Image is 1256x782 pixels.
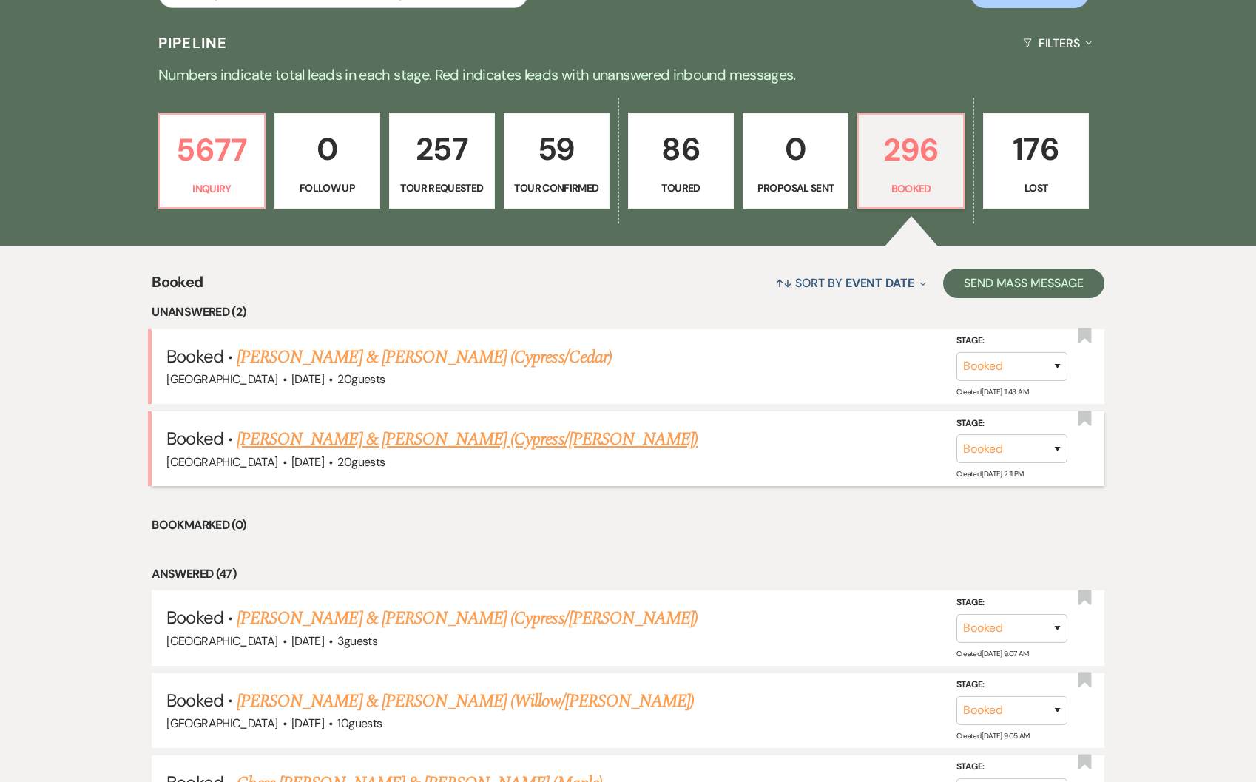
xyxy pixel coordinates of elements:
li: Bookmarked (0) [152,516,1104,535]
span: Created: [DATE] 9:05 AM [956,731,1030,741]
a: [PERSON_NAME] & [PERSON_NAME] (Cypress/[PERSON_NAME]) [237,605,698,632]
a: 86Toured [628,113,734,209]
p: Proposal Sent [752,180,839,196]
a: 59Tour Confirmed [504,113,610,209]
span: [DATE] [291,715,324,731]
span: Created: [DATE] 9:07 AM [956,648,1029,658]
span: Event Date [845,275,914,291]
span: [DATE] [291,454,324,470]
span: [DATE] [291,371,324,387]
p: Lost [993,180,1079,196]
span: 3 guests [337,633,377,649]
p: 257 [399,124,485,174]
li: Answered (47) [152,564,1104,584]
span: Created: [DATE] 11:43 AM [956,387,1028,397]
span: [GEOGRAPHIC_DATA] [166,715,277,731]
span: 20 guests [337,371,385,387]
p: 59 [513,124,600,174]
span: ↑↓ [775,275,793,291]
label: Stage: [956,333,1067,349]
span: Booked [166,606,223,629]
a: 296Booked [857,113,965,209]
span: [GEOGRAPHIC_DATA] [166,454,277,470]
button: Filters [1017,24,1098,63]
span: Created: [DATE] 2:11 PM [956,469,1024,479]
span: Booked [152,271,203,303]
h3: Pipeline [158,33,228,53]
p: 5677 [169,125,255,175]
p: Tour Confirmed [513,180,600,196]
button: Sort By Event Date [769,263,932,303]
p: Booked [868,181,954,197]
span: 20 guests [337,454,385,470]
li: Unanswered (2) [152,303,1104,322]
p: Toured [638,180,724,196]
p: Numbers indicate total leads in each stage. Red indicates leads with unanswered inbound messages. [95,63,1161,87]
label: Stage: [956,677,1067,693]
span: Booked [166,689,223,712]
a: 0Proposal Sent [743,113,848,209]
span: Booked [166,345,223,368]
span: Booked [166,427,223,450]
p: Tour Requested [399,180,485,196]
a: [PERSON_NAME] & [PERSON_NAME] (Cypress/[PERSON_NAME]) [237,426,698,453]
p: 296 [868,125,954,175]
a: [PERSON_NAME] & [PERSON_NAME] (Willow/[PERSON_NAME]) [237,688,694,715]
label: Stage: [956,415,1067,431]
a: 5677Inquiry [158,113,266,209]
p: 0 [284,124,371,174]
span: 10 guests [337,715,382,731]
span: [GEOGRAPHIC_DATA] [166,633,277,649]
a: 176Lost [983,113,1089,209]
p: Inquiry [169,181,255,197]
p: Follow Up [284,180,371,196]
a: [PERSON_NAME] & [PERSON_NAME] (Cypress/Cedar) [237,344,612,371]
p: 176 [993,124,1079,174]
label: Stage: [956,595,1067,611]
label: Stage: [956,759,1067,775]
a: 257Tour Requested [389,113,495,209]
a: 0Follow Up [274,113,380,209]
button: Send Mass Message [943,269,1104,298]
span: [GEOGRAPHIC_DATA] [166,371,277,387]
span: [DATE] [291,633,324,649]
p: 0 [752,124,839,174]
p: 86 [638,124,724,174]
